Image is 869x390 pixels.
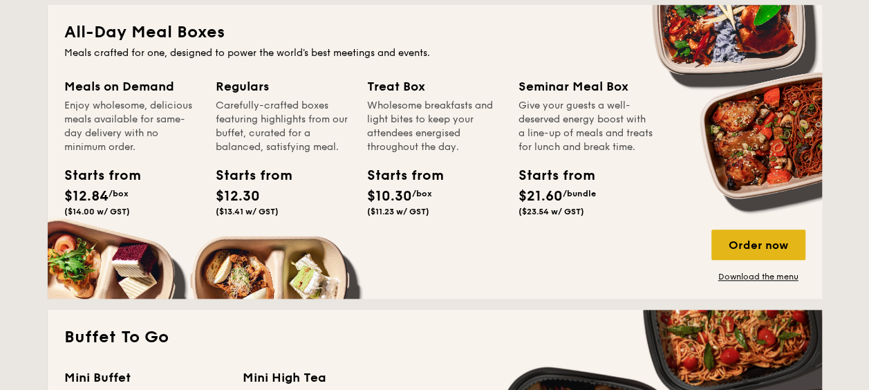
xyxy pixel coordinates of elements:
[64,188,109,205] span: $12.84
[64,77,199,96] div: Meals on Demand
[711,230,805,260] div: Order now
[64,46,805,60] div: Meals crafted for one, designed to power the world's best meetings and events.
[64,368,226,387] div: Mini Buffet
[64,99,199,154] div: Enjoy wholesome, delicious meals available for same-day delivery with no minimum order.
[367,99,502,154] div: Wholesome breakfasts and light bites to keep your attendees energised throughout the day.
[216,165,278,186] div: Starts from
[711,271,805,282] a: Download the menu
[216,99,351,154] div: Carefully-crafted boxes featuring highlights from our buffet, curated for a balanced, satisfying ...
[518,207,584,216] span: ($23.54 w/ GST)
[563,189,596,198] span: /bundle
[518,77,653,96] div: Seminar Meal Box
[216,207,279,216] span: ($13.41 w/ GST)
[518,99,653,154] div: Give your guests a well-deserved energy boost with a line-up of meals and treats for lunch and br...
[109,189,129,198] span: /box
[367,77,502,96] div: Treat Box
[518,165,581,186] div: Starts from
[412,189,432,198] span: /box
[64,21,805,44] h2: All-Day Meal Boxes
[243,368,404,387] div: Mini High Tea
[367,188,412,205] span: $10.30
[216,188,260,205] span: $12.30
[367,165,429,186] div: Starts from
[64,165,127,186] div: Starts from
[518,188,563,205] span: $21.60
[367,207,429,216] span: ($11.23 w/ GST)
[64,207,130,216] span: ($14.00 w/ GST)
[216,77,351,96] div: Regulars
[64,326,805,349] h2: Buffet To Go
